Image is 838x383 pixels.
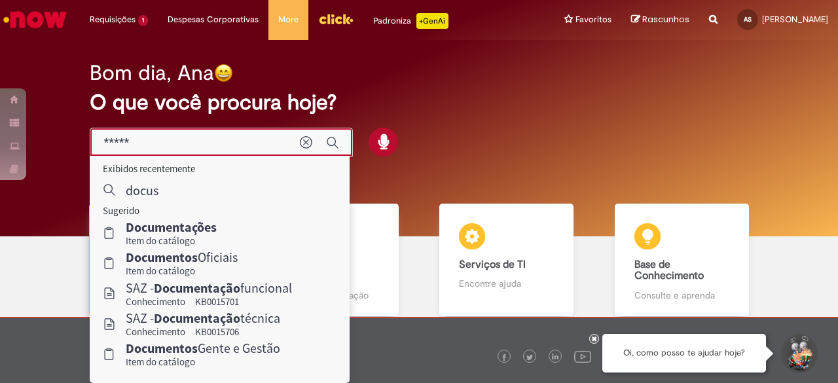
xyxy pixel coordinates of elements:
[416,13,448,29] p: +GenAi
[634,258,704,283] b: Base de Conhecimento
[575,13,611,26] span: Favoritos
[1,7,69,33] img: ServiceNow
[90,91,748,114] h2: O que você procura hoje?
[373,13,448,29] div: Padroniza
[90,13,136,26] span: Requisições
[138,15,148,26] span: 1
[90,62,214,84] h2: Bom dia, Ana
[459,258,526,271] b: Serviços de TI
[419,204,594,317] a: Serviços de TI Encontre ajuda
[501,354,507,361] img: logo_footer_facebook.png
[214,64,233,82] img: happy-face.png
[459,277,554,290] p: Encontre ajuda
[318,9,354,29] img: click_logo_yellow_360x200.png
[278,13,299,26] span: More
[779,334,818,373] button: Iniciar Conversa de Suporte
[69,204,244,317] a: Tirar dúvidas Tirar dúvidas com Lupi Assist e Gen Ai
[642,13,689,26] span: Rascunhos
[634,289,729,302] p: Consulte e aprenda
[168,13,259,26] span: Despesas Corporativas
[526,354,533,361] img: logo_footer_twitter.png
[552,354,558,361] img: logo_footer_linkedin.png
[744,15,752,24] span: AS
[594,204,770,317] a: Base de Conhecimento Consulte e aprenda
[602,334,766,373] div: Oi, como posso te ajudar hoje?
[762,14,828,25] span: [PERSON_NAME]
[631,14,689,26] a: Rascunhos
[574,348,591,365] img: logo_footer_youtube.png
